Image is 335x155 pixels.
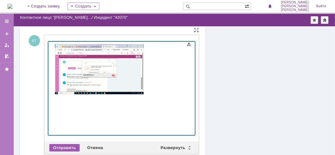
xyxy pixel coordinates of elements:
[7,4,12,9] a: Перейти на домашнюю страницу
[2,29,12,39] a: Создать заявку
[244,3,251,9] span: Расширенный поиск
[94,15,128,20] div: Инцидент "42070"
[67,3,99,10] div: Создать
[2,40,12,50] a: Мои заявки
[311,16,318,24] div: Добавить в избранное
[20,15,94,20] div: /
[2,51,12,61] a: Мои согласования
[194,28,199,33] div: На всю страницу
[20,15,92,20] a: Контактное лицо "[PERSON_NAME]…
[29,35,40,46] span: БТ
[185,41,193,48] span: Показать панель инструментов
[281,1,309,4] span: [PERSON_NAME]
[2,3,92,53] img: CyQV68YOdgkAAAAASUVORK5CYII=
[281,4,309,8] span: [PERSON_NAME]
[7,4,12,9] img: logo
[281,8,309,12] span: [PERSON_NAME]
[321,16,328,24] div: Сделать домашней страницей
